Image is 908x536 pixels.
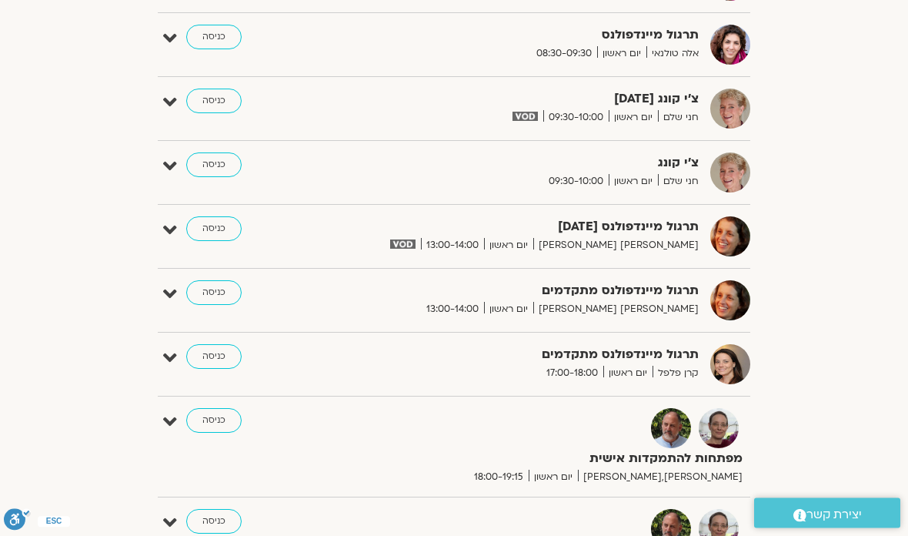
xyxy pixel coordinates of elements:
[484,302,533,318] span: יום ראשון
[186,153,242,178] a: כניסה
[186,409,242,434] a: כניסה
[186,25,242,50] a: כניסה
[484,238,533,254] span: יום ראשון
[512,112,538,122] img: vodicon
[186,510,242,534] a: כניסה
[646,46,699,62] span: אלה טולנאי
[390,240,416,250] img: vodicon
[754,498,900,528] a: יצירת קשר
[412,449,743,470] strong: מפתחות להתמקדות אישית
[368,217,699,238] strong: תרגול מיינדפולנס [DATE]
[609,110,658,126] span: יום ראשון
[186,281,242,306] a: כניסה
[368,345,699,366] strong: תרגול מיינדפולנס מתקדמים
[597,46,646,62] span: יום ראשון
[541,366,603,382] span: 17:00-18:00
[421,302,484,318] span: 13:00-14:00
[186,89,242,114] a: כניסה
[806,504,862,525] span: יצירת קשר
[658,110,699,126] span: חני שלם
[543,174,609,190] span: 09:30-10:00
[186,345,242,370] a: כניסה
[609,174,658,190] span: יום ראשון
[603,366,653,382] span: יום ראשון
[421,238,484,254] span: 13:00-14:00
[368,281,699,302] strong: תרגול מיינדפולנס מתקדמים
[186,217,242,242] a: כניסה
[531,46,597,62] span: 08:30-09:30
[368,89,699,110] strong: צ’י קונג [DATE]
[578,470,743,486] span: [PERSON_NAME],[PERSON_NAME]
[658,174,699,190] span: חני שלם
[653,366,699,382] span: קרן פלפל
[368,25,699,46] strong: תרגול מיינדפולנס
[543,110,609,126] span: 09:30-10:00
[533,302,699,318] span: [PERSON_NAME] [PERSON_NAME]
[368,153,699,174] strong: צ'י קונג
[529,470,578,486] span: יום ראשון
[533,238,699,254] span: [PERSON_NAME] [PERSON_NAME]
[469,470,529,486] span: 18:00-19:15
